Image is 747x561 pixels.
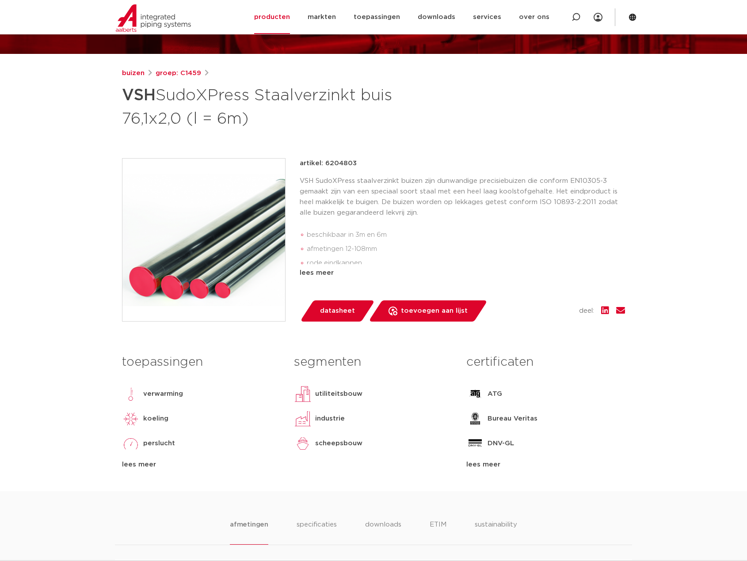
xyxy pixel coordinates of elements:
[307,242,625,256] li: afmetingen 12-108mm
[488,389,502,399] p: ATG
[307,256,625,270] li: rode eindkappen
[122,410,140,428] img: koeling
[143,438,175,449] p: perslucht
[122,459,281,470] div: lees meer
[320,304,355,318] span: datasheet
[300,158,357,169] p: artikel: 6204803
[143,389,183,399] p: verwarming
[594,8,602,27] div: my IPS
[579,306,594,316] span: deel:
[300,268,625,278] div: lees meer
[466,385,484,403] img: ATG
[122,435,140,452] img: perslucht
[122,82,454,130] h1: SudoXPress Staalverzinkt buis 76,1x2,0 (l = 6m)
[122,87,156,103] strong: VSH
[122,385,140,403] img: verwarming
[143,413,168,424] p: koeling
[401,304,468,318] span: toevoegen aan lijst
[297,519,337,545] li: specificaties
[122,68,145,79] a: buizen
[430,519,446,545] li: ETIM
[294,385,312,403] img: utiliteitsbouw
[315,389,362,399] p: utiliteitsbouw
[122,353,281,371] h3: toepassingen
[122,159,285,321] img: Product Image for VSH SudoXPress Staalverzinkt buis 76,1x2,0 (l = 6m)
[488,413,537,424] p: Bureau Veritas
[488,438,514,449] p: DNV-GL
[294,353,453,371] h3: segmenten
[294,435,312,452] img: scheepsbouw
[475,519,517,545] li: sustainability
[466,435,484,452] img: DNV-GL
[300,300,375,322] a: datasheet
[315,438,362,449] p: scheepsbouw
[294,410,312,428] img: industrie
[307,228,625,242] li: beschikbaar in 3m en 6m
[365,519,401,545] li: downloads
[466,410,484,428] img: Bureau Veritas
[466,353,625,371] h3: certificaten
[230,519,268,545] li: afmetingen
[315,413,345,424] p: industrie
[466,459,625,470] div: lees meer
[156,68,201,79] a: groep: C1459
[300,176,625,218] p: VSH SudoXPress staalverzinkt buizen zijn dunwandige precisiebuizen die conform EN10305-3 gemaakt ...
